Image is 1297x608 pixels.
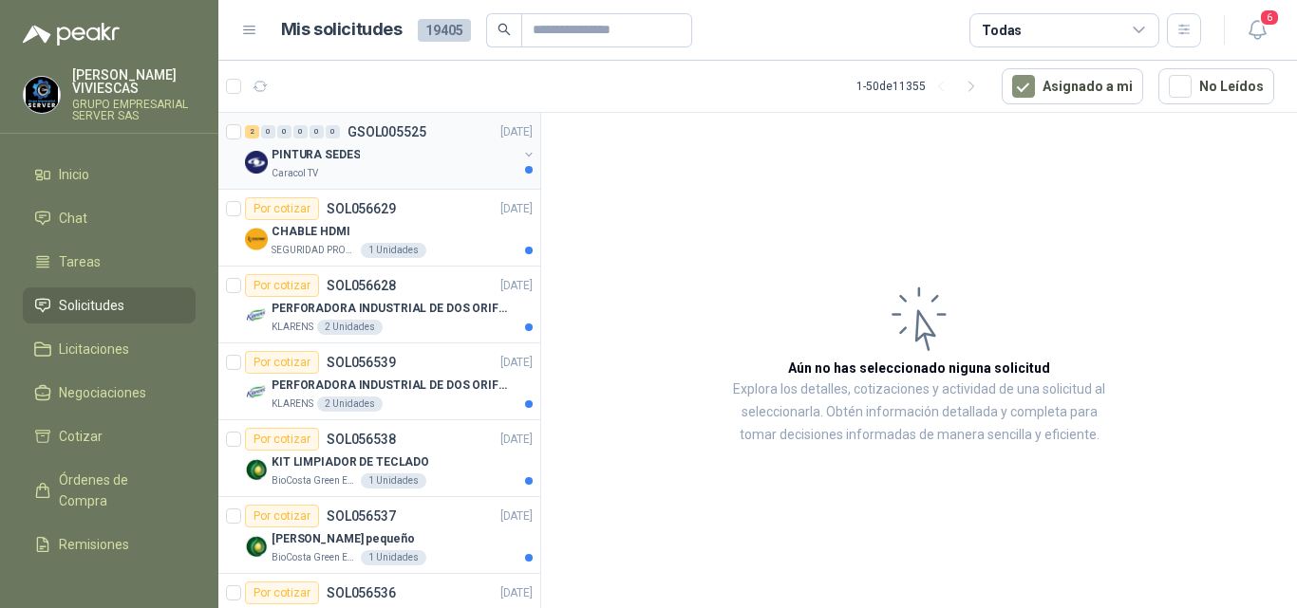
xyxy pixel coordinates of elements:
[245,458,268,481] img: Company Logo
[24,77,60,113] img: Company Logo
[317,320,383,335] div: 2 Unidades
[245,228,268,250] img: Company Logo
[272,473,357,488] p: BioCosta Green Energy S.A.S
[245,304,268,327] img: Company Logo
[23,331,196,367] a: Licitaciones
[272,166,318,181] p: Caracol TV
[361,473,426,488] div: 1 Unidades
[327,433,396,446] p: SOL056538
[272,550,357,565] p: BioCosta Green Energy S.A.S
[59,164,89,185] span: Inicio
[327,356,396,369] p: SOL056539
[245,125,259,138] div: 2
[272,453,429,471] p: KIT LIMPIADOR DE TECLADO
[982,20,1022,41] div: Todas
[348,125,426,138] p: GSOL005525
[245,381,268,404] img: Company Logo
[500,354,533,372] p: [DATE]
[500,507,533,525] p: [DATE]
[23,200,196,236] a: Chat
[272,396,313,412] p: KLARENS
[72,99,196,121] p: GRUPO EMPRESARIAL SERVER SAS
[1240,13,1274,47] button: 6
[500,584,533,602] p: [DATE]
[59,426,103,447] span: Cotizar
[245,535,268,558] img: Company Logo
[59,382,146,403] span: Negociaciones
[327,279,396,292] p: SOL056628
[418,19,471,42] span: 19405
[245,581,319,604] div: Por cotizar
[261,125,275,138] div: 0
[272,320,313,335] p: KLARENS
[272,223,350,241] p: CHABLE HDMI
[361,550,426,565] div: 1 Unidades
[218,497,540,574] a: Por cotizarSOL056537[DATE] Company Logo[PERSON_NAME] pequeñoBioCosta Green Energy S.A.S1 Unidades
[500,277,533,295] p: [DATE]
[500,200,533,218] p: [DATE]
[245,505,319,527] div: Por cotizar
[245,151,268,174] img: Company Logo
[500,123,533,141] p: [DATE]
[272,377,508,395] p: PERFORADORA INDUSTRIAL DE DOS ORIFICIOS
[272,530,414,548] p: [PERSON_NAME] pequeño
[23,244,196,280] a: Tareas
[327,509,396,523] p: SOL056537
[59,534,129,555] span: Remisiones
[218,190,540,267] a: Por cotizarSOL056629[DATE] Company LogoCHABLE HDMISEGURIDAD PROVISER LTDA1 Unidades
[856,71,987,101] div: 1 - 50 de 11355
[218,420,540,497] a: Por cotizarSOL056538[DATE] Company LogoKIT LIMPIADOR DE TECLADOBioCosta Green Energy S.A.S1 Unidades
[218,267,540,343] a: Por cotizarSOL056628[DATE] Company LogoPERFORADORA INDUSTRIAL DE DOS ORIFICIOSKLARENS2 Unidades
[245,428,319,451] div: Por cotizar
[59,339,129,359] span: Licitaciones
[23,418,196,454] a: Cotizar
[272,146,360,164] p: PINTURA SEDES
[1158,68,1274,104] button: No Leídos
[59,295,124,316] span: Solicitudes
[327,586,396,599] p: SOL056536
[23,375,196,411] a: Negociaciones
[500,431,533,449] p: [DATE]
[59,208,87,229] span: Chat
[245,274,319,297] div: Por cotizar
[23,462,196,519] a: Órdenes de Compra
[272,300,508,318] p: PERFORADORA INDUSTRIAL DE DOS ORIFICIOS
[731,378,1107,447] p: Explora los detalles, cotizaciones y actividad de una solicitud al seleccionarla. Obtén informaci...
[1259,9,1280,27] span: 6
[23,157,196,193] a: Inicio
[245,351,319,374] div: Por cotizar
[310,125,324,138] div: 0
[23,526,196,562] a: Remisiones
[317,396,383,412] div: 2 Unidades
[72,68,196,95] p: [PERSON_NAME] VIVIESCAS
[327,202,396,215] p: SOL056629
[218,343,540,420] a: Por cotizarSOL056539[DATE] Company LogoPERFORADORA INDUSTRIAL DE DOS ORIFICIOSKLARENS2 Unidades
[245,120,536,181] a: 2 0 0 0 0 0 GSOL005525[DATE] Company LogoPINTURA SEDESCaracol TV
[498,23,511,36] span: search
[1002,68,1143,104] button: Asignado a mi
[272,243,357,258] p: SEGURIDAD PROVISER LTDA
[361,243,426,258] div: 1 Unidades
[59,470,178,511] span: Órdenes de Compra
[277,125,291,138] div: 0
[326,125,340,138] div: 0
[59,251,101,272] span: Tareas
[245,197,319,220] div: Por cotizar
[23,23,120,46] img: Logo peakr
[23,287,196,323] a: Solicitudes
[788,358,1050,378] h3: Aún no has seleccionado niguna solicitud
[281,16,403,44] h1: Mis solicitudes
[293,125,308,138] div: 0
